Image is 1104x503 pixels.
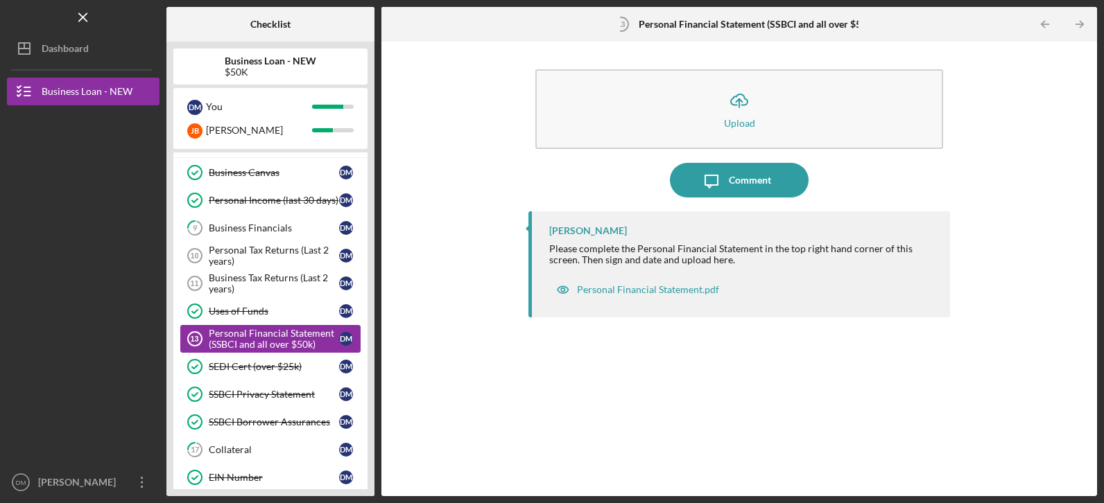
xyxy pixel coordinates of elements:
[180,159,361,186] a: Business CanvasDM
[180,297,361,325] a: Uses of FundsDM
[339,360,353,373] div: D M
[180,214,361,242] a: 9Business FinancialsDM
[180,242,361,270] a: 10Personal Tax Returns (Last 2 years)DM
[724,118,755,128] div: Upload
[549,225,627,236] div: [PERSON_NAME]
[180,325,361,353] a: 13Personal Financial Statement (SSBCI and all over $50k)DM
[209,272,339,294] div: Business Tax Returns (Last 2 years)
[616,20,625,28] tspan: 13
[187,123,202,139] div: J B
[180,353,361,380] a: SEDI Cert (over $25k)DM
[16,479,26,486] text: DM
[209,389,339,400] div: SSBCI Privacy Statement
[7,35,159,62] button: Dashboard
[42,35,89,66] div: Dashboard
[190,335,198,343] tspan: 13
[339,166,353,179] div: D M
[549,243,935,265] div: Please complete the Personal Financial Statement in the top right hand corner of this screen. The...
[549,276,726,303] button: Personal Financial Statement.pdf
[180,270,361,297] a: 11Business Tax Returns (Last 2 years)DM
[190,279,198,288] tspan: 11
[339,415,353,429] div: D M
[190,251,198,260] tspan: 10
[670,163,809,197] button: Comment
[339,387,353,401] div: D M
[180,380,361,408] a: SSBCI Privacy StatementDM
[339,304,353,318] div: D M
[209,167,339,178] div: Business Canvas
[191,445,200,455] tspan: 17
[339,221,353,235] div: D M
[180,436,361,464] a: 17CollateralDM
[339,276,353,290] div: D M
[209,416,339,427] div: SSBCI Borrower Assurances
[225,55,316,67] b: Business Loan - NEW
[209,444,339,455] div: Collateral
[7,468,159,496] button: DM[PERSON_NAME]
[180,464,361,491] a: EIN NumberDM
[209,361,339,372] div: SEDI Cert (over $25k)
[180,408,361,436] a: SSBCI Borrower AssurancesDM
[7,78,159,105] button: Business Loan - NEW
[250,19,291,30] b: Checklist
[339,332,353,346] div: D M
[35,468,125,500] div: [PERSON_NAME]
[206,95,312,118] div: You
[535,69,942,149] button: Upload
[206,118,312,142] div: [PERSON_NAME]
[339,249,353,263] div: D M
[577,284,719,295] div: Personal Financial Statement.pdf
[209,328,339,350] div: Personal Financial Statement (SSBCI and all over $50k)
[193,224,198,233] tspan: 9
[639,19,875,30] b: Personal Financial Statement (SSBCI and all over $50k)
[180,186,361,214] a: Personal Income (last 30 days)DM
[339,193,353,207] div: D M
[187,100,202,115] div: D M
[42,78,132,109] div: Business Loan - NEW
[339,470,353,484] div: D M
[729,163,771,197] div: Comment
[209,472,339,483] div: EIN Number
[209,306,339,317] div: Uses of Funds
[209,245,339,267] div: Personal Tax Returns (Last 2 years)
[339,443,353,457] div: D M
[209,222,339,233] div: Business Financials
[225,67,316,78] div: $50K
[209,195,339,206] div: Personal Income (last 30 days)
